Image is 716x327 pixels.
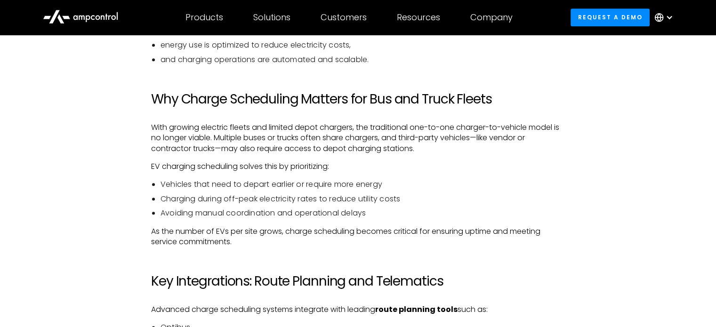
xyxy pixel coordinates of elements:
[151,122,565,154] p: With growing electric fleets and limited depot chargers, the traditional one-to-one charger-to-ve...
[151,304,565,315] p: Advanced charge scheduling systems integrate with leading such as:
[321,12,367,23] div: Customers
[161,179,565,190] li: Vehicles that need to depart earlier or require more energy
[185,12,223,23] div: Products
[397,12,440,23] div: Resources
[161,208,565,218] li: Avoiding manual coordination and operational delays
[161,55,565,65] li: and charging operations are automated and scalable.
[253,12,290,23] div: Solutions
[571,8,650,26] a: Request a demo
[470,12,513,23] div: Company
[151,91,565,107] h2: Why Charge Scheduling Matters for Bus and Truck Fleets
[151,273,565,289] h2: Key Integrations: Route Planning and Telematics
[375,304,458,315] strong: route planning tools
[151,226,565,247] p: As the number of EVs per site grows, charge scheduling becomes critical for ensuring uptime and m...
[161,194,565,204] li: Charging during off-peak electricity rates to reduce utility costs
[151,161,565,172] p: EV charging scheduling solves this by prioritizing:
[161,40,565,50] li: energy use is optimized to reduce electricity costs,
